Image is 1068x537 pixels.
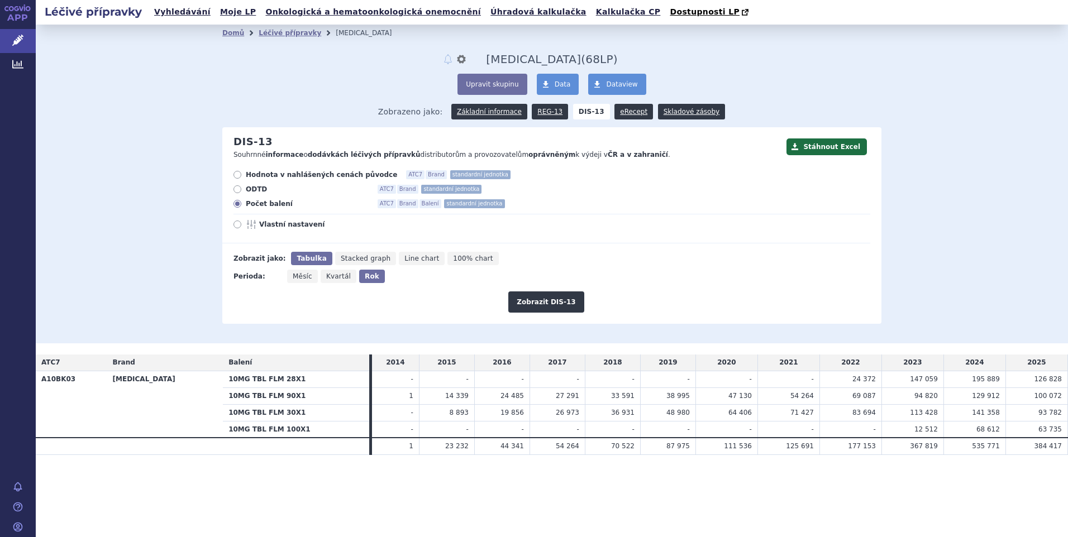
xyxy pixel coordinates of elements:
span: Rok [365,272,379,280]
div: Zobrazit jako: [233,252,285,265]
span: Měsíc [293,272,312,280]
span: 69 087 [852,392,876,400]
span: - [466,375,469,383]
span: ATC7 [406,170,425,179]
span: - [411,409,413,416]
th: A10BK03 [36,371,107,438]
button: notifikace [442,52,454,66]
span: 129 912 [972,392,1000,400]
span: ( LP) [581,52,617,66]
span: 1 [409,392,413,400]
span: 14 339 [445,392,469,400]
span: Line chart [404,255,439,262]
span: - [577,425,579,433]
span: standardní jednotka [421,185,481,194]
a: Onkologická a hematoonkologická onemocnění [262,4,484,20]
button: nastavení [456,52,467,66]
span: 64 406 [728,409,752,416]
span: 68 [585,52,600,66]
span: - [688,425,690,433]
td: 2023 [881,354,943,371]
span: 54 264 [556,442,579,450]
span: 33 591 [611,392,635,400]
strong: ČR a v zahraničí [608,151,668,159]
span: Hodnota v nahlášených cenách původce [246,170,397,179]
span: Počet balení [246,199,369,208]
span: 27 291 [556,392,579,400]
th: 10MG TBL FLM 28X1 [223,371,369,388]
a: Data [537,74,579,95]
a: REG-13 [532,104,568,119]
span: 36 931 [611,409,635,416]
span: - [411,425,413,433]
span: 48 980 [666,409,690,416]
td: 2017 [530,354,585,371]
span: - [411,375,413,383]
span: Empagliflozin [486,52,581,66]
div: Perioda: [233,270,282,283]
span: - [688,375,690,383]
span: 100% chart [453,255,493,262]
span: - [874,425,876,433]
td: 2018 [585,354,640,371]
span: 113 428 [910,409,938,416]
span: 111 536 [724,442,752,450]
span: 54 264 [790,392,814,400]
td: 2024 [943,354,1005,371]
span: Brand [397,199,418,208]
td: 2022 [819,354,881,371]
span: 19 856 [500,409,524,416]
td: 2016 [474,354,530,371]
a: Moje LP [217,4,259,20]
th: [MEDICAL_DATA] [107,371,223,438]
span: 94 820 [914,392,938,400]
h2: DIS-13 [233,136,273,148]
th: 10MG TBL FLM 100X1 [223,421,369,438]
span: 87 975 [666,442,690,450]
span: 24 485 [500,392,524,400]
strong: DIS-13 [573,104,610,119]
td: 2020 [695,354,757,371]
span: - [632,425,635,433]
span: - [812,375,814,383]
a: Domů [222,29,244,37]
span: 68 612 [976,425,1000,433]
span: 535 771 [972,442,1000,450]
span: Data [555,80,571,88]
li: Empagliflozin [336,25,406,41]
span: 126 828 [1034,375,1062,383]
strong: oprávněným [528,151,575,159]
button: Zobrazit DIS-13 [508,291,584,313]
td: 2025 [1005,354,1067,371]
span: 38 995 [666,392,690,400]
span: Brand [113,358,135,366]
span: 195 889 [972,375,1000,383]
span: 1 [409,442,413,450]
span: ODTD [246,185,369,194]
span: Tabulka [297,255,326,262]
strong: informace [266,151,304,159]
span: standardní jednotka [444,199,504,208]
span: - [632,375,635,383]
span: 70 522 [611,442,635,450]
button: Stáhnout Excel [786,138,867,155]
span: Dostupnosti LP [670,7,740,16]
span: 83 694 [852,409,876,416]
span: - [750,375,752,383]
span: 8 893 [450,409,469,416]
td: 2014 [372,354,419,371]
a: Dataview [588,74,646,95]
span: 384 417 [1034,442,1062,450]
span: - [466,425,469,433]
span: 12 512 [914,425,938,433]
a: eRecept [614,104,653,119]
h2: Léčivé přípravky [36,4,151,20]
span: 93 782 [1038,409,1062,416]
span: Brand [397,185,418,194]
th: 10MG TBL FLM 30X1 [223,404,369,421]
span: ATC7 [378,199,396,208]
span: Dataview [606,80,637,88]
span: Stacked graph [341,255,390,262]
span: 71 427 [790,409,814,416]
span: Balení [228,358,252,366]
